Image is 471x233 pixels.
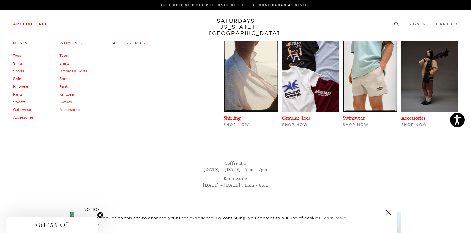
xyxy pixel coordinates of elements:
[59,107,80,112] a: Accessories
[13,53,21,58] a: Tees
[59,61,69,66] a: Shirts
[13,107,31,112] a: Outerwear
[436,22,458,26] a: Cart (0)
[224,115,241,121] a: Shirting
[282,115,310,121] a: Graphic Tees
[59,76,70,81] a: Shorts
[97,212,103,218] button: Close teaser
[401,115,425,121] a: Accessories
[59,100,72,104] a: Sweats
[13,76,22,81] a: Swim
[83,207,388,213] h5: NOTICE
[113,41,146,45] a: Accessories
[16,160,455,173] p: Coffee Bar [DATE] – [DATE] : 9am – 7pm
[13,115,34,120] a: Accessories
[409,22,426,26] a: Sign In
[209,18,262,36] a: SATURDAYS[US_STATE][GEOGRAPHIC_DATA]
[13,61,23,66] a: Shirts
[83,215,365,221] p: We use cookies on this site to enhance your user experience. By continuing, you consent to our us...
[36,221,69,229] span: Get 15% Off
[13,100,25,104] a: Sweats
[16,176,455,188] p: Retail Store [DATE] – [DATE] : 11am – 8pm
[59,84,69,89] a: Pants
[59,41,82,45] a: Women's
[453,23,456,26] small: 0
[16,3,455,7] p: FREE DOMESTIC SHIPPING OVER $150 TO THE CONTIGUOUS 48 STATES
[6,217,98,233] div: Get 15% OffClose teaser
[59,92,75,96] a: Knitwear
[13,84,28,89] a: Knitwear
[59,53,68,58] a: Tees
[343,115,365,121] a: Swimwear
[13,92,22,96] a: Pants
[13,22,48,26] a: Archive Sale
[321,215,346,220] a: Learn more
[13,69,24,73] a: Shorts
[59,69,87,73] a: Dresses & Skirts
[13,41,28,45] a: Men's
